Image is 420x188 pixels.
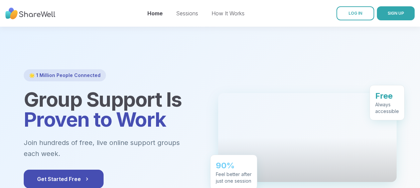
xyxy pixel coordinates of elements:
[375,101,399,115] div: Always accessible
[377,6,415,20] button: SIGN UP
[147,10,163,17] a: Home
[216,171,252,184] div: Feel better after just one session
[348,11,362,16] span: LOG IN
[388,11,404,16] span: SIGN UP
[375,91,399,101] div: Free
[24,69,106,81] div: 🌟 1 Million People Connected
[24,107,166,131] span: Proven to Work
[336,6,374,20] a: LOG IN
[37,175,90,183] span: Get Started Free
[176,10,198,17] a: Sessions
[216,160,252,171] div: 90%
[5,4,55,23] img: ShareWell Nav Logo
[212,10,245,17] a: How It Works
[24,137,202,159] p: Join hundreds of free, live online support groups each week.
[24,89,202,129] h1: Group Support Is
